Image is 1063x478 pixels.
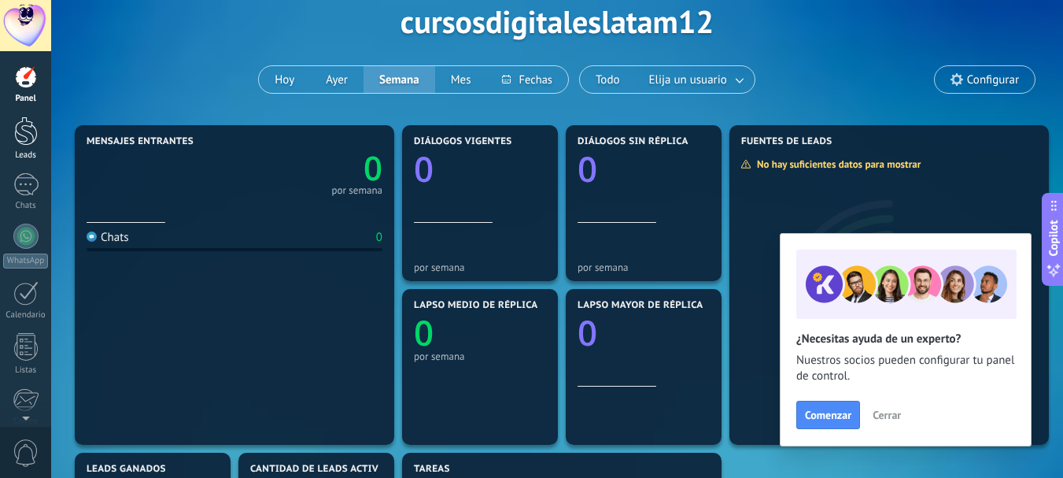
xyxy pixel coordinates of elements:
text: 0 [414,145,434,192]
button: Ayer [310,66,364,93]
span: Cerrar [873,409,901,421]
button: Cerrar [866,403,908,427]
text: 0 [578,309,597,356]
button: Semana [364,66,435,93]
span: Mensajes entrantes [87,136,194,147]
div: por semana [414,350,546,362]
span: Nuestros socios pueden configurar tu panel de control. [796,353,1015,384]
text: 0 [414,309,434,356]
span: Tareas [414,464,450,475]
span: Comenzar [805,409,851,421]
span: Fuentes de leads [741,136,832,147]
button: Fechas [486,66,567,93]
div: por semana [414,261,546,273]
button: Mes [435,66,487,93]
img: Chats [87,232,97,242]
span: Copilot [1046,220,1061,256]
span: Lapso medio de réplica [414,300,538,311]
span: Diálogos vigentes [414,136,512,147]
button: Todo [580,66,636,93]
span: Lapso mayor de réplica [578,300,703,311]
div: 0 [376,230,382,245]
a: 0 [234,146,382,191]
span: Configurar [967,73,1019,87]
button: Comenzar [796,401,860,429]
button: Elija un usuario [636,66,755,93]
div: Panel [3,94,49,104]
span: Cantidad de leads activos [250,464,391,475]
div: Listas [3,365,49,376]
div: Calendario [3,310,49,321]
div: Leads [3,150,49,161]
div: No hay suficientes datos para mostrar [740,157,932,171]
text: 0 [578,145,597,192]
div: por semana [331,187,382,195]
div: Chats [87,230,129,245]
text: 0 [364,146,382,191]
span: Leads ganados [87,464,166,475]
div: Chats [3,201,49,211]
div: WhatsApp [3,254,48,269]
h2: ¿Necesitas ayuda de un experto? [796,332,1015,346]
div: por semana [578,261,710,273]
button: Hoy [259,66,310,93]
span: Elija un usuario [646,69,730,91]
span: Diálogos sin réplica [578,136,688,147]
